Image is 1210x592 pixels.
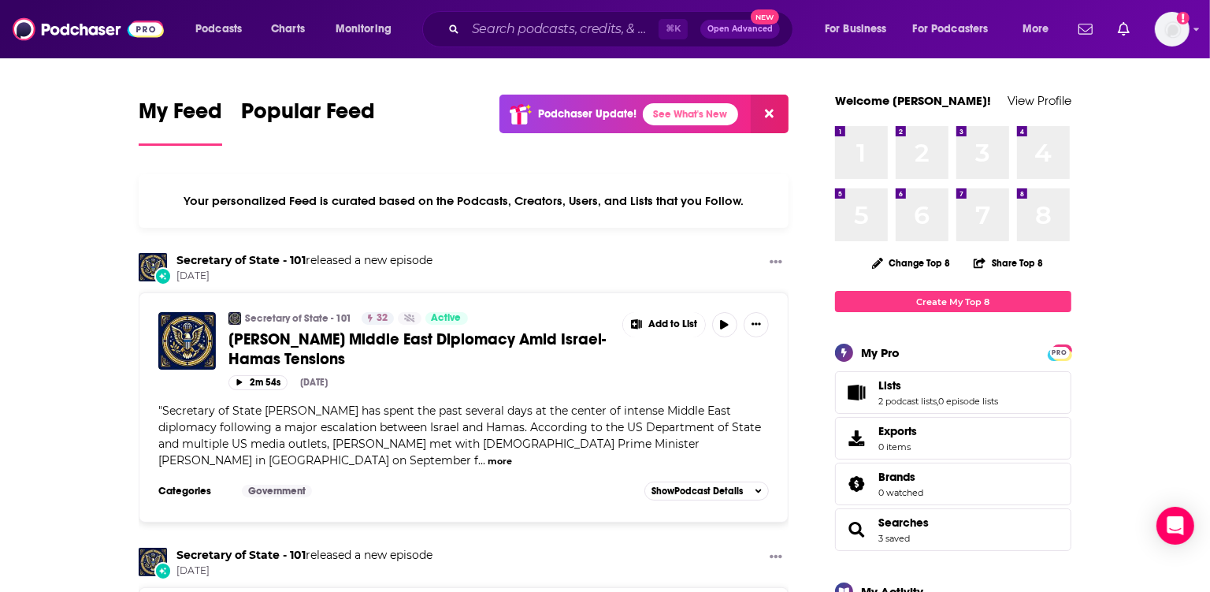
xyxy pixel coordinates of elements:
a: Show notifications dropdown [1112,16,1136,43]
a: Secretary of State - 101 [176,548,306,562]
a: Welcome [PERSON_NAME]! [835,93,991,108]
div: Search podcasts, credits, & more... [437,11,808,47]
div: [DATE] [300,377,328,388]
a: Lists [878,378,998,393]
h3: released a new episode [176,253,432,268]
span: Logged in as lizziehan [1155,12,1190,47]
div: Open Intercom Messenger [1156,507,1194,545]
a: Government [242,485,312,497]
button: Show More Button [623,312,705,337]
span: Charts [271,18,305,40]
a: Active [425,312,468,325]
a: Brands [841,473,872,495]
button: open menu [325,17,412,42]
span: Lists [878,378,901,393]
a: Exports [835,417,1071,460]
button: Open AdvancedNew [700,20,780,39]
a: Brands [878,470,923,484]
a: Create My Top 8 [835,291,1071,312]
span: Show Podcast Details [651,486,743,497]
a: 32 [362,312,394,325]
span: Secretary of State [PERSON_NAME] has spent the past several days at the center of intense Middle ... [158,404,761,467]
span: Brands [835,463,1071,505]
span: New [751,9,779,24]
h3: released a new episode [176,548,432,563]
button: ShowPodcast Details [644,482,769,501]
span: Lists [835,371,1071,414]
button: Share Top 8 [973,248,1044,278]
button: Show More Button [763,253,789,273]
button: Change Top 8 [863,253,960,273]
button: Show profile menu [1155,12,1190,47]
img: Secretary of State - 101 [139,548,167,576]
a: Searches [878,516,929,530]
p: Podchaser Update! [538,107,637,121]
span: Exports [841,427,872,449]
span: [PERSON_NAME] Middle East Diplomacy Amid Israel-Hamas Tensions [228,330,606,369]
span: PRO [1050,347,1069,359]
span: [DATE] [176,270,432,283]
span: More [1023,18,1049,40]
span: Open Advanced [707,25,773,33]
button: more [488,455,512,468]
span: For Podcasters [913,18,989,40]
button: open menu [903,17,1011,42]
a: 2 podcast lists [878,396,937,407]
img: Secretary of State - 101 [228,312,241,325]
span: [DATE] [176,564,432,578]
span: " [158,404,761,467]
span: , [937,396,938,407]
img: Rubio Navigates Middle East Diplomacy Amid Israel-Hamas Tensions [158,312,216,370]
a: Popular Feed [241,98,375,146]
span: My Feed [139,98,222,134]
span: Searches [835,508,1071,551]
input: Search podcasts, credits, & more... [466,17,659,42]
div: New Episode [154,562,172,579]
a: Secretary of State - 101 [176,253,306,267]
a: Charts [261,17,314,42]
span: ⌘ K [659,19,688,39]
span: Exports [878,424,917,438]
button: open menu [814,17,907,42]
span: ... [478,453,485,467]
div: My Pro [861,345,900,360]
img: Podchaser - Follow, Share and Rate Podcasts [13,14,164,44]
h3: Categories [158,485,229,497]
a: My Feed [139,98,222,146]
span: Monitoring [336,18,392,40]
div: Your personalized Feed is curated based on the Podcasts, Creators, Users, and Lists that you Follow. [139,174,789,228]
img: User Profile [1155,12,1190,47]
a: Lists [841,382,872,404]
span: 32 [377,311,388,326]
div: New Episode [154,267,172,285]
span: Brands [878,470,915,484]
span: Popular Feed [241,98,375,134]
a: Secretary of State - 101 [245,312,351,325]
a: 0 watched [878,487,923,498]
button: open menu [1011,17,1069,42]
a: 3 saved [878,533,910,544]
a: Searches [841,519,872,541]
svg: Add a profile image [1177,12,1190,24]
span: 0 items [878,441,917,452]
button: 2m 54s [228,375,288,390]
a: Show notifications dropdown [1072,16,1099,43]
img: Secretary of State - 101 [139,253,167,281]
a: PRO [1050,346,1069,358]
a: [PERSON_NAME] Middle East Diplomacy Amid Israel-Hamas Tensions [228,330,611,369]
span: For Business [825,18,887,40]
span: Active [432,311,462,326]
button: Show More Button [763,548,789,568]
a: See What's New [643,103,738,125]
button: Show More Button [744,312,769,337]
a: 0 episode lists [938,396,998,407]
a: View Profile [1008,93,1071,108]
span: Podcasts [195,18,242,40]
